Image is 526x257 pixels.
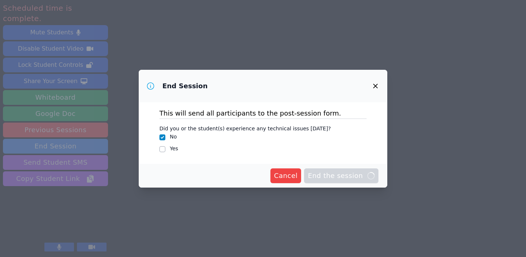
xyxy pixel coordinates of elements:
[270,168,301,183] button: Cancel
[170,145,178,151] label: Yes
[304,168,378,183] button: End the session
[274,171,298,181] span: Cancel
[170,134,177,140] label: No
[159,108,367,119] p: This will send all participants to the post-session form.
[308,171,375,181] span: End the session
[159,122,331,133] legend: Did you or the student(s) experience any technical issues [DATE]?
[162,82,208,90] h3: End Session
